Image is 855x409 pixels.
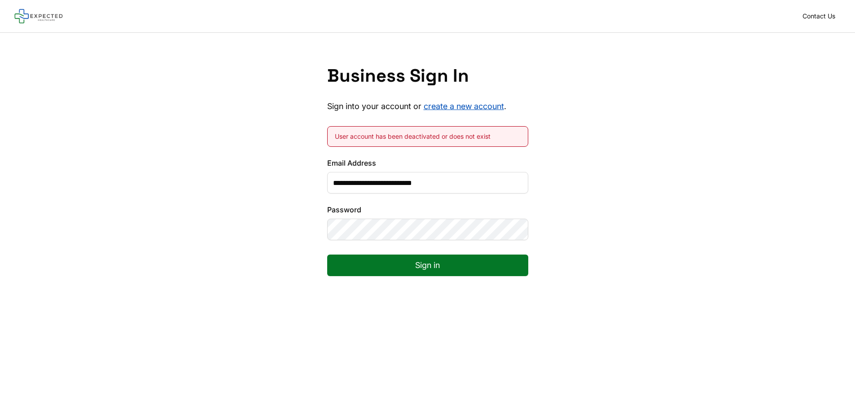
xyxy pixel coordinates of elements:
[327,65,528,87] h1: Business Sign In
[327,255,528,276] button: Sign in
[327,158,528,168] label: Email Address
[424,101,504,111] a: create a new account
[327,204,528,215] label: Password
[797,10,841,22] a: Contact Us
[327,101,528,112] p: Sign into your account or .
[335,132,521,141] div: User account has been deactivated or does not exist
